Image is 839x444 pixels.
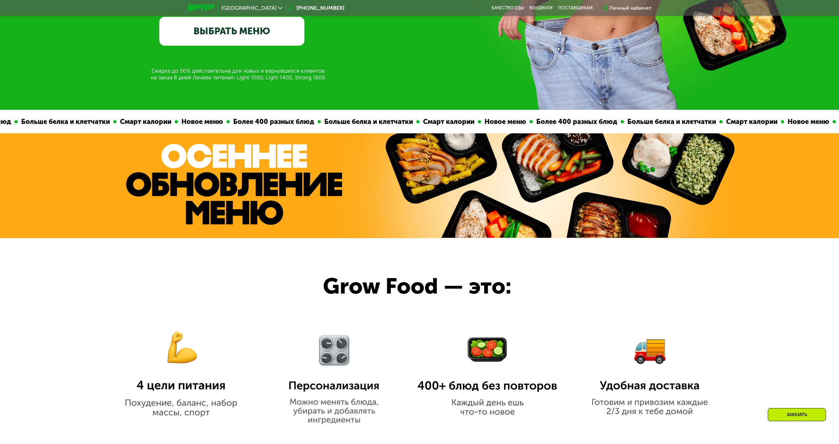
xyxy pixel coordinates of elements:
div: Личный кабинет [609,4,652,12]
div: Смарт калории [722,117,780,127]
div: Grow Food — это: [323,270,545,303]
div: Более 400 разных блюд [532,117,620,127]
div: Более 400 разных блюд [229,117,317,127]
div: Новое меню [480,117,529,127]
div: Смарт калории [116,117,174,127]
div: Больше белка и клетчатки [17,117,112,127]
div: Больше белка и клетчатки [320,117,415,127]
div: Больше белка и клетчатки [623,117,718,127]
a: [PHONE_NUMBER] [286,4,344,12]
div: Новое меню [177,117,225,127]
div: Заказать [768,408,826,421]
div: Новое меню [783,117,832,127]
div: Смарт калории [419,117,477,127]
div: поставщикам [558,5,593,11]
a: ВЫБРАТЬ МЕНЮ [159,17,304,46]
a: Вендинги [529,5,553,11]
span: [GEOGRAPHIC_DATA] [221,5,277,11]
a: Качество еды [492,5,524,11]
